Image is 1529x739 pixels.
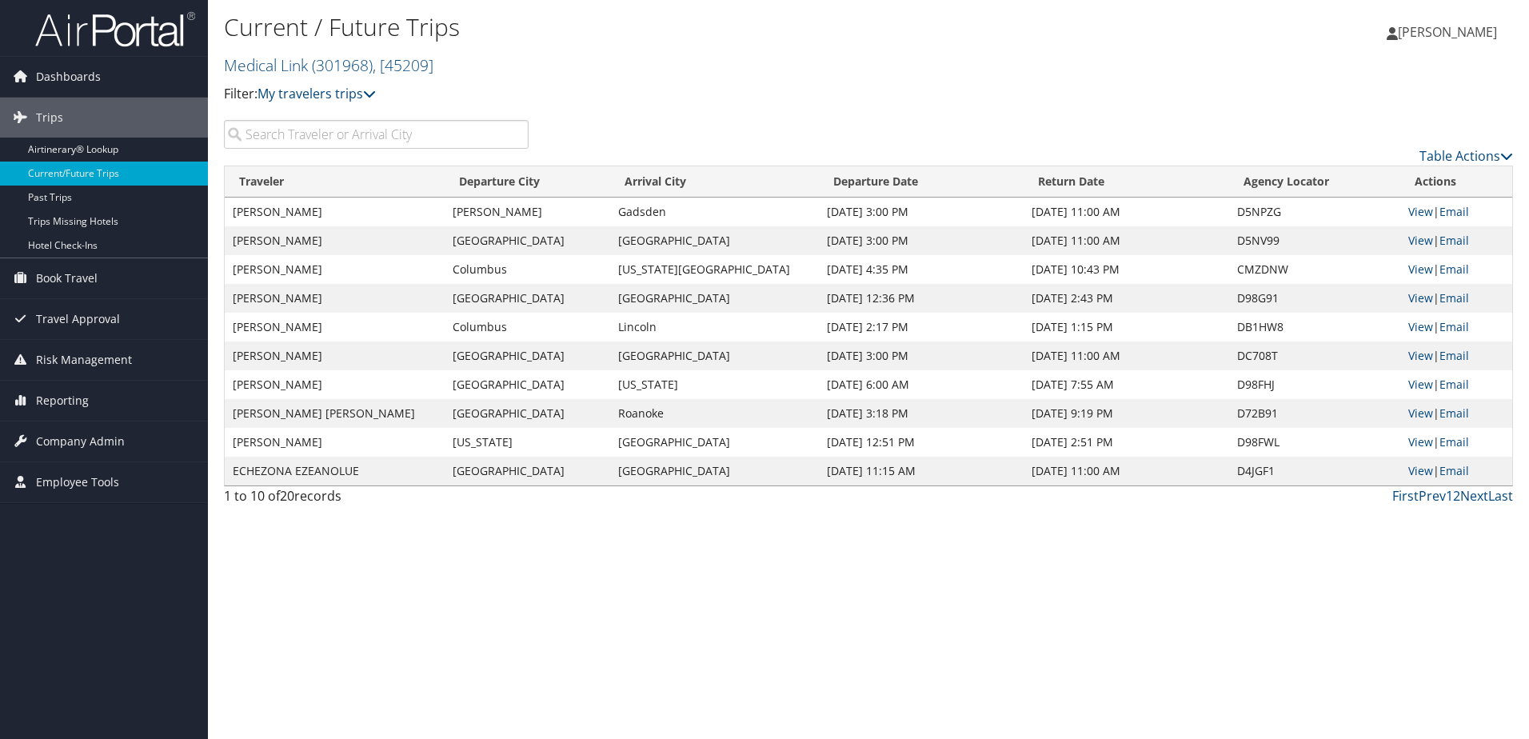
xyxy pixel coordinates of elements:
[1392,487,1419,505] a: First
[1400,166,1512,198] th: Actions
[225,226,445,255] td: [PERSON_NAME]
[1439,405,1469,421] a: Email
[1439,377,1469,392] a: Email
[610,342,819,370] td: [GEOGRAPHIC_DATA]
[1408,434,1433,449] a: View
[1229,255,1400,284] td: CMZDNW
[819,166,1024,198] th: Departure Date: activate to sort column descending
[610,255,819,284] td: [US_STATE][GEOGRAPHIC_DATA]
[1419,147,1513,165] a: Table Actions
[36,57,101,97] span: Dashboards
[819,428,1024,457] td: [DATE] 12:51 PM
[445,166,610,198] th: Departure City: activate to sort column ascending
[445,428,610,457] td: [US_STATE]
[819,284,1024,313] td: [DATE] 12:36 PM
[257,85,376,102] a: My travelers trips
[1400,226,1512,255] td: |
[36,258,98,298] span: Book Travel
[1400,370,1512,399] td: |
[445,399,610,428] td: [GEOGRAPHIC_DATA]
[224,10,1084,44] h1: Current / Future Trips
[819,457,1024,485] td: [DATE] 11:15 AM
[280,487,294,505] span: 20
[610,399,819,428] td: Roanoke
[225,198,445,226] td: [PERSON_NAME]
[1024,255,1229,284] td: [DATE] 10:43 PM
[1400,313,1512,342] td: |
[1400,342,1512,370] td: |
[1229,370,1400,399] td: D98FHJ
[36,381,89,421] span: Reporting
[1439,262,1469,277] a: Email
[445,457,610,485] td: [GEOGRAPHIC_DATA]
[1024,457,1229,485] td: [DATE] 11:00 AM
[224,486,529,513] div: 1 to 10 of records
[312,54,373,76] span: ( 301968 )
[1229,457,1400,485] td: D4JGF1
[819,226,1024,255] td: [DATE] 3:00 PM
[225,370,445,399] td: [PERSON_NAME]
[1408,463,1433,478] a: View
[1229,284,1400,313] td: D98G91
[1024,370,1229,399] td: [DATE] 7:55 AM
[1408,262,1433,277] a: View
[225,166,445,198] th: Traveler: activate to sort column ascending
[1024,313,1229,342] td: [DATE] 1:15 PM
[819,198,1024,226] td: [DATE] 3:00 PM
[1024,342,1229,370] td: [DATE] 11:00 AM
[445,255,610,284] td: Columbus
[1408,290,1433,306] a: View
[819,399,1024,428] td: [DATE] 3:18 PM
[610,198,819,226] td: Gadsden
[1439,319,1469,334] a: Email
[1419,487,1446,505] a: Prev
[224,84,1084,105] p: Filter:
[819,313,1024,342] td: [DATE] 2:17 PM
[225,313,445,342] td: [PERSON_NAME]
[225,399,445,428] td: [PERSON_NAME] [PERSON_NAME]
[1400,284,1512,313] td: |
[36,421,125,461] span: Company Admin
[1439,204,1469,219] a: Email
[1229,226,1400,255] td: D5NV99
[445,198,610,226] td: [PERSON_NAME]
[36,340,132,380] span: Risk Management
[1439,348,1469,363] a: Email
[1439,290,1469,306] a: Email
[1408,377,1433,392] a: View
[225,342,445,370] td: [PERSON_NAME]
[819,370,1024,399] td: [DATE] 6:00 AM
[1408,204,1433,219] a: View
[36,462,119,502] span: Employee Tools
[1453,487,1460,505] a: 2
[445,342,610,370] td: [GEOGRAPHIC_DATA]
[610,226,819,255] td: [GEOGRAPHIC_DATA]
[1398,23,1497,41] span: [PERSON_NAME]
[225,255,445,284] td: [PERSON_NAME]
[224,54,433,76] a: Medical Link
[36,98,63,138] span: Trips
[1024,428,1229,457] td: [DATE] 2:51 PM
[35,10,195,48] img: airportal-logo.png
[610,370,819,399] td: [US_STATE]
[1024,198,1229,226] td: [DATE] 11:00 AM
[1229,428,1400,457] td: D98FWL
[1400,198,1512,226] td: |
[225,428,445,457] td: [PERSON_NAME]
[1408,319,1433,334] a: View
[819,342,1024,370] td: [DATE] 3:00 PM
[1439,434,1469,449] a: Email
[610,284,819,313] td: [GEOGRAPHIC_DATA]
[36,299,120,339] span: Travel Approval
[1439,463,1469,478] a: Email
[1024,166,1229,198] th: Return Date: activate to sort column ascending
[445,226,610,255] td: [GEOGRAPHIC_DATA]
[225,457,445,485] td: ECHEZONA EZEANOLUE
[373,54,433,76] span: , [ 45209 ]
[610,313,819,342] td: Lincoln
[610,457,819,485] td: [GEOGRAPHIC_DATA]
[1439,233,1469,248] a: Email
[610,166,819,198] th: Arrival City: activate to sort column ascending
[1460,487,1488,505] a: Next
[445,370,610,399] td: [GEOGRAPHIC_DATA]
